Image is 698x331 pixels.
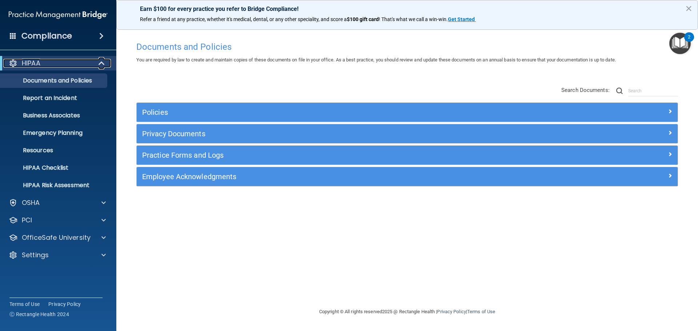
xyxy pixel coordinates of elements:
[9,311,69,318] span: Ⓒ Rectangle Health 2024
[9,59,105,68] a: HIPAA
[688,37,690,47] div: 2
[142,130,537,138] h5: Privacy Documents
[21,31,72,41] h4: Compliance
[48,300,81,308] a: Privacy Policy
[142,108,537,116] h5: Policies
[9,198,106,207] a: OSHA
[572,279,689,308] iframe: Drift Widget Chat Controller
[5,94,104,102] p: Report an Incident
[136,42,678,52] h4: Documents and Policies
[142,151,537,159] h5: Practice Forms and Logs
[628,85,678,96] input: Search
[5,129,104,137] p: Emergency Planning
[448,16,476,22] a: Get Started
[9,300,40,308] a: Terms of Use
[140,5,674,12] p: Earn $100 for every practice you refer to Bridge Compliance!
[685,3,692,14] button: Close
[9,233,106,242] a: OfficeSafe University
[274,300,540,323] div: Copyright © All rights reserved 2025 @ Rectangle Health | |
[669,33,691,54] button: Open Resource Center, 2 new notifications
[22,233,91,242] p: OfficeSafe University
[142,173,537,181] h5: Employee Acknowledgments
[142,106,672,118] a: Policies
[142,128,672,140] a: Privacy Documents
[22,59,40,68] p: HIPAA
[22,251,49,259] p: Settings
[22,198,40,207] p: OSHA
[9,216,106,225] a: PCI
[5,112,104,119] p: Business Associates
[347,16,379,22] strong: $100 gift card
[448,16,475,22] strong: Get Started
[616,88,623,94] img: ic-search.3b580494.png
[5,147,104,154] p: Resources
[136,57,616,62] span: You are required by law to create and maintain copies of these documents on file in your office. ...
[467,309,495,314] a: Terms of Use
[142,171,672,182] a: Employee Acknowledgments
[140,16,347,22] span: Refer a friend at any practice, whether it's medical, dental, or any other speciality, and score a
[437,309,466,314] a: Privacy Policy
[5,182,104,189] p: HIPAA Risk Assessment
[5,77,104,84] p: Documents and Policies
[9,8,108,22] img: PMB logo
[5,164,104,171] p: HIPAA Checklist
[22,216,32,225] p: PCI
[9,251,106,259] a: Settings
[379,16,448,22] span: ! That's what we call a win-win.
[142,149,672,161] a: Practice Forms and Logs
[561,87,610,93] span: Search Documents:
